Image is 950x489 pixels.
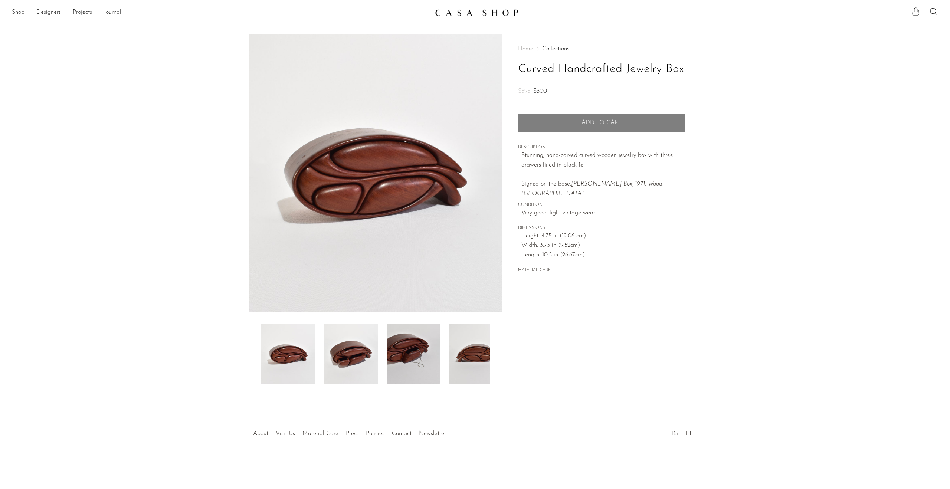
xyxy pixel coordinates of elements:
span: CONDITION [518,202,685,209]
img: Curved Handcrafted Jewelry Box [449,324,503,384]
button: MATERIAL CARE [518,268,551,273]
a: Contact [392,431,412,437]
a: Projects [73,8,92,17]
a: IG [672,431,678,437]
img: Curved Handcrafted Jewelry Box [261,324,315,384]
a: Designers [36,8,61,17]
a: Press [346,431,358,437]
em: [PERSON_NAME] Box, 1971. Wood: [GEOGRAPHIC_DATA]. [521,181,664,197]
a: Visit Us [276,431,295,437]
span: Height: 4.75 in (12.06 cm) [521,232,685,241]
button: Add to cart [518,113,685,132]
span: DIMENSIONS [518,225,685,232]
span: Home [518,46,533,52]
span: Very good; light vintage wear. [521,209,685,218]
a: Shop [12,8,24,17]
ul: Social Medias [668,425,696,439]
span: Length: 10.5 in (26.67cm) [521,250,685,260]
a: Collections [542,46,569,52]
span: $395 [518,88,530,94]
span: DESCRIPTION [518,144,685,151]
a: Policies [366,431,384,437]
a: PT [685,431,692,437]
nav: Desktop navigation [12,6,429,19]
a: Journal [104,8,121,17]
a: About [253,431,268,437]
ul: NEW HEADER MENU [12,6,429,19]
p: Stunning, hand-carved curved wooden jewelry box with three drawers lined in black felt. Signed on... [521,151,685,198]
ul: Quick links [249,425,450,439]
nav: Breadcrumbs [518,46,685,52]
h1: Curved Handcrafted Jewelry Box [518,60,685,79]
span: Width: 3.75 in (9.52cm) [521,241,685,250]
img: Curved Handcrafted Jewelry Box [387,324,440,384]
img: Curved Handcrafted Jewelry Box [249,34,502,312]
span: Add to cart [582,119,622,127]
a: Material Care [302,431,338,437]
img: Curved Handcrafted Jewelry Box [324,324,378,384]
span: $300 [533,88,547,94]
